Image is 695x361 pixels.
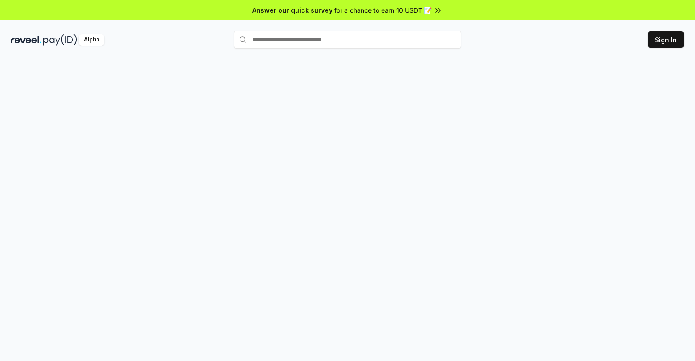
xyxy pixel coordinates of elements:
[11,34,41,46] img: reveel_dark
[79,34,104,46] div: Alpha
[252,5,332,15] span: Answer our quick survey
[648,31,684,48] button: Sign In
[43,34,77,46] img: pay_id
[334,5,432,15] span: for a chance to earn 10 USDT 📝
